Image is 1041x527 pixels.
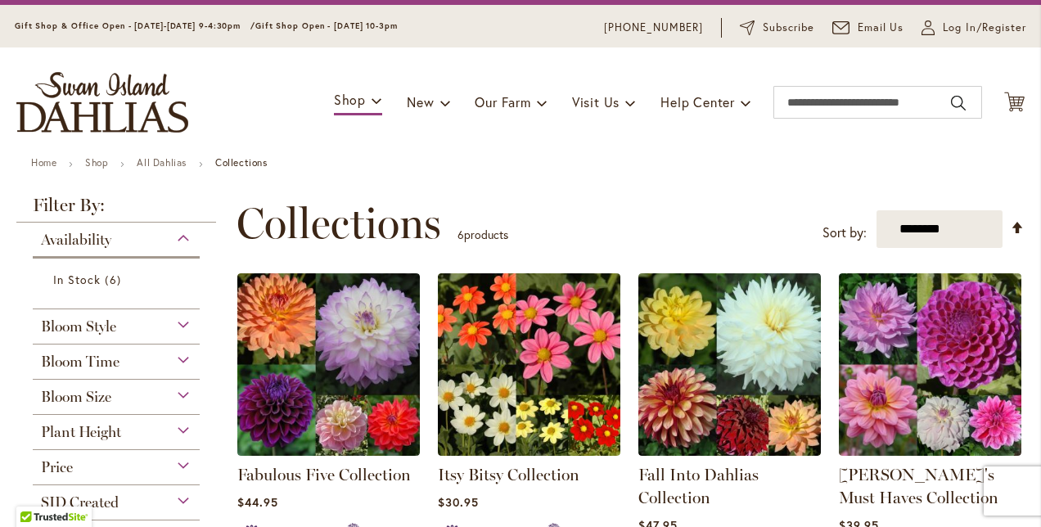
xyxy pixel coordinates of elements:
[832,20,904,36] a: Email Us
[334,91,366,108] span: Shop
[858,20,904,36] span: Email Us
[237,494,278,510] span: $44.95
[475,93,530,110] span: Our Farm
[41,318,116,336] span: Bloom Style
[638,273,821,456] img: Fall Into Dahlias Collection
[839,273,1021,456] img: Heather's Must Haves Collection
[41,458,73,476] span: Price
[660,93,735,110] span: Help Center
[41,353,119,371] span: Bloom Time
[457,227,464,242] span: 6
[237,199,441,248] span: Collections
[85,156,108,169] a: Shop
[41,493,119,511] span: SID Created
[215,156,268,169] strong: Collections
[105,271,124,288] span: 6
[572,93,620,110] span: Visit Us
[16,196,216,223] strong: Filter By:
[237,465,411,484] a: Fabulous Five Collection
[457,222,508,248] p: products
[438,494,479,510] span: $30.95
[822,218,867,248] label: Sort by:
[15,20,255,31] span: Gift Shop & Office Open - [DATE]-[DATE] 9-4:30pm /
[137,156,187,169] a: All Dahlias
[438,444,620,459] a: Itsy Bitsy Collection
[763,20,814,36] span: Subscribe
[53,272,101,287] span: In Stock
[740,20,814,36] a: Subscribe
[922,20,1026,36] a: Log In/Register
[41,231,111,249] span: Availability
[16,72,188,133] a: store logo
[12,469,58,515] iframe: Launch Accessibility Center
[839,465,998,507] a: [PERSON_NAME]'s Must Haves Collection
[943,20,1026,36] span: Log In/Register
[41,423,121,441] span: Plant Height
[438,273,620,456] img: Itsy Bitsy Collection
[41,388,111,406] span: Bloom Size
[839,444,1021,459] a: Heather's Must Haves Collection
[438,465,579,484] a: Itsy Bitsy Collection
[237,444,420,459] a: Fabulous Five Collection
[255,20,398,31] span: Gift Shop Open - [DATE] 10-3pm
[604,20,703,36] a: [PHONE_NUMBER]
[53,271,183,288] a: In Stock 6
[407,93,434,110] span: New
[638,444,821,459] a: Fall Into Dahlias Collection
[237,273,420,456] img: Fabulous Five Collection
[638,465,759,507] a: Fall Into Dahlias Collection
[31,156,56,169] a: Home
